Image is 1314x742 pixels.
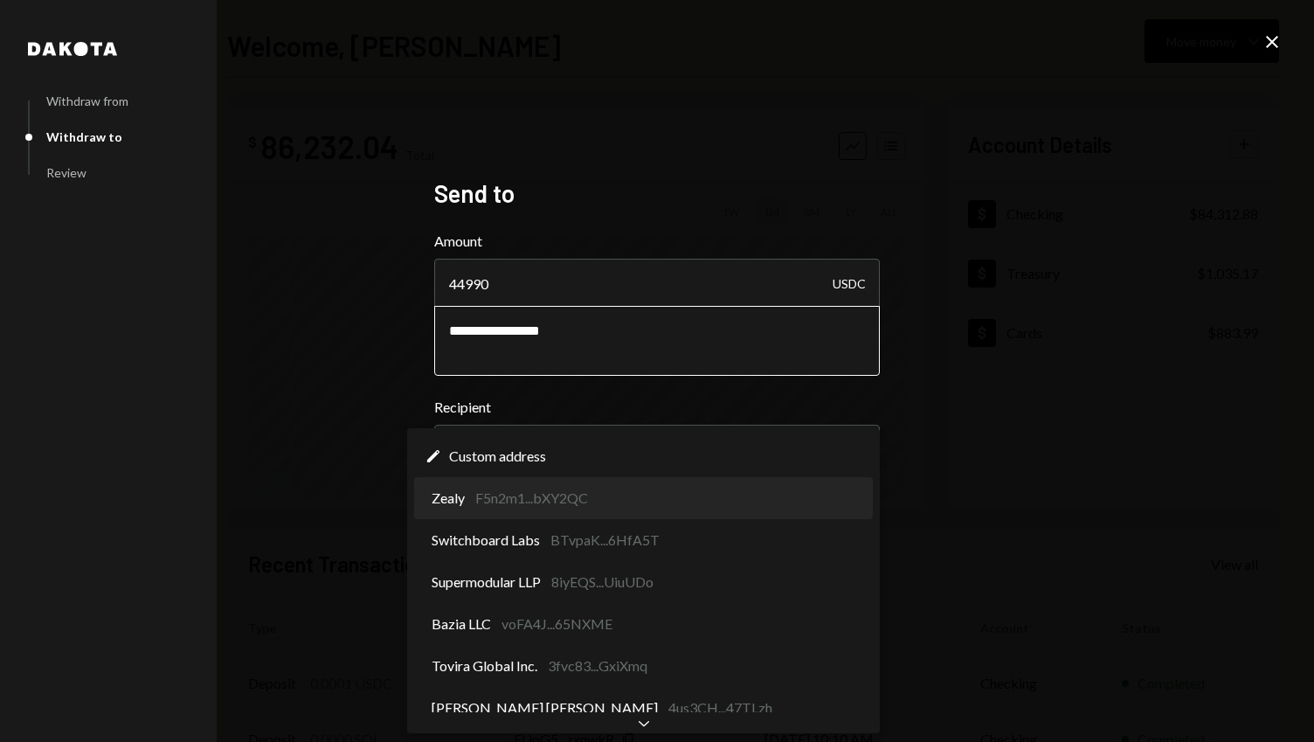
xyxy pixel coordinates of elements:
[668,697,772,718] div: 4us3CH...47TLzh
[548,655,647,676] div: 3fvc83...GxiXmq
[432,697,658,718] span: [PERSON_NAME] [PERSON_NAME]
[46,129,122,144] div: Withdraw to
[432,572,541,593] span: Supermodular LLP
[551,572,654,593] div: 8iyEQS...UiuUDo
[432,655,537,676] span: Tovira Global Inc.
[475,488,588,509] div: F5n2m1...bXY2QC
[449,446,546,467] span: Custom address
[432,488,465,509] span: Zealy
[434,397,880,418] label: Recipient
[434,259,880,308] input: Enter amount
[46,165,86,180] div: Review
[833,259,866,308] div: USDC
[432,530,540,551] span: Switchboard Labs
[46,94,128,108] div: Withdraw from
[432,614,491,635] span: Bazia LLC
[501,614,612,635] div: voFA4J...65NXME
[434,425,880,474] button: Recipient
[550,530,660,551] div: BTvpaK...6HfA5T
[434,231,880,252] label: Amount
[434,177,880,211] h2: Send to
